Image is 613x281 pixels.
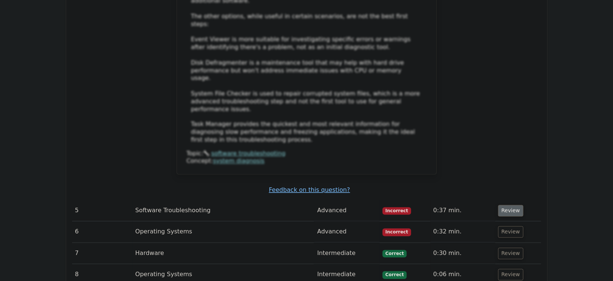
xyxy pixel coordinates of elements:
[314,243,380,264] td: Intermediate
[213,158,265,165] a: system diagnosis
[132,222,314,243] td: Operating Systems
[72,200,132,222] td: 5
[314,222,380,243] td: Advanced
[383,229,411,236] span: Incorrect
[132,200,314,222] td: Software Troubleshooting
[383,271,407,279] span: Correct
[383,250,407,258] span: Correct
[498,269,523,281] button: Review
[314,200,380,222] td: Advanced
[132,243,314,264] td: Hardware
[211,150,285,157] a: software troubleshooting
[269,187,350,194] a: Feedback on this question?
[430,243,495,264] td: 0:30 min.
[498,226,523,238] button: Review
[430,200,495,222] td: 0:37 min.
[72,222,132,243] td: 6
[187,150,427,158] div: Topic:
[430,222,495,243] td: 0:32 min.
[498,205,523,217] button: Review
[498,248,523,259] button: Review
[187,158,427,165] div: Concept:
[72,243,132,264] td: 7
[383,207,411,215] span: Incorrect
